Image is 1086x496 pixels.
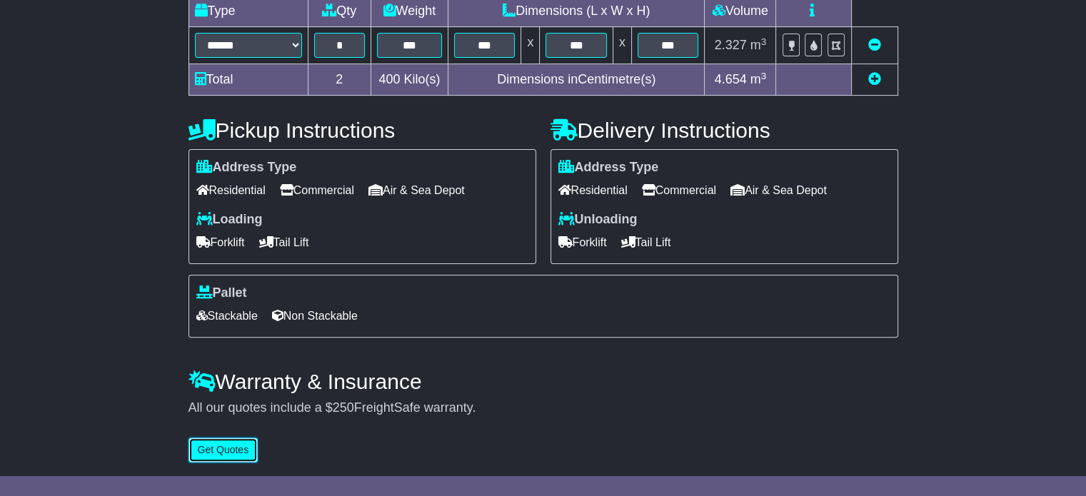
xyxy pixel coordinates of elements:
[558,160,659,176] label: Address Type
[188,400,898,416] div: All our quotes include a $ FreightSafe warranty.
[308,64,371,96] td: 2
[196,160,297,176] label: Address Type
[196,179,266,201] span: Residential
[613,27,631,64] td: x
[196,212,263,228] label: Loading
[188,64,308,96] td: Total
[196,305,258,327] span: Stackable
[730,179,827,201] span: Air & Sea Depot
[259,231,309,253] span: Tail Lift
[196,285,247,301] label: Pallet
[558,179,628,201] span: Residential
[621,231,671,253] span: Tail Lift
[761,71,767,81] sup: 3
[280,179,354,201] span: Commercial
[521,27,540,64] td: x
[642,179,716,201] span: Commercial
[368,179,465,201] span: Air & Sea Depot
[448,64,704,96] td: Dimensions in Centimetre(s)
[715,72,747,86] span: 4.654
[378,72,400,86] span: 400
[371,64,448,96] td: Kilo(s)
[188,370,898,393] h4: Warranty & Insurance
[750,38,767,52] span: m
[188,437,258,462] button: Get Quotes
[761,36,767,47] sup: 3
[558,231,607,253] span: Forklift
[188,118,536,142] h4: Pickup Instructions
[715,38,747,52] span: 2.327
[868,72,881,86] a: Add new item
[868,38,881,52] a: Remove this item
[333,400,354,415] span: 250
[558,212,638,228] label: Unloading
[750,72,767,86] span: m
[550,118,898,142] h4: Delivery Instructions
[272,305,358,327] span: Non Stackable
[196,231,245,253] span: Forklift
